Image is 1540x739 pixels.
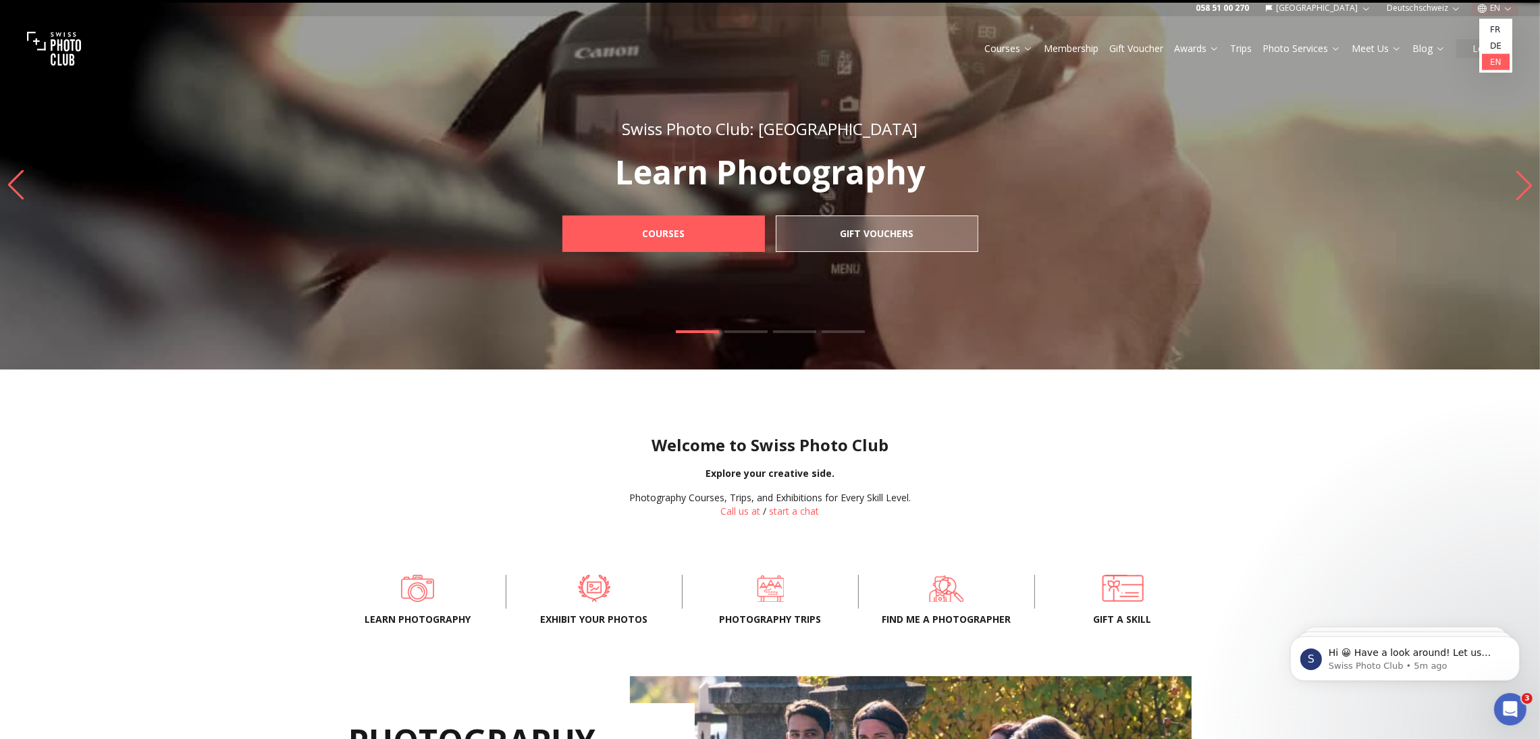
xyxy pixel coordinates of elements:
span: Exhibit your photos [528,613,660,626]
div: Photography Courses, Trips, and Exhibitions for Every Skill Level. [629,491,911,505]
img: Swiss photo club [27,22,81,76]
a: Photography trips [704,575,837,602]
a: Gift Vouchers [776,215,978,252]
iframe: Intercom live chat [1494,693,1526,725]
span: Gift a skill [1057,613,1189,626]
a: Courses [984,42,1033,55]
a: Blog [1412,42,1445,55]
iframe: Intercom notifications message [1270,608,1540,703]
button: start a chat [770,505,820,518]
b: Courses [642,227,685,240]
a: Gift a skill [1057,575,1189,602]
b: Gift Vouchers [840,227,913,240]
button: Membership [1038,39,1104,58]
a: Courses [562,215,765,252]
div: / [629,491,911,518]
span: 3 [1522,693,1533,704]
a: Membership [1044,42,1098,55]
p: Learn Photography [533,156,1008,188]
button: Photo Services [1257,39,1346,58]
span: Swiss Photo Club: [GEOGRAPHIC_DATA] [622,118,918,140]
a: fr [1482,22,1510,38]
div: Explore your creative side. [11,467,1529,480]
div: EN [1479,19,1512,73]
button: Login [1456,39,1513,58]
a: Awards [1174,42,1219,55]
button: Trips [1225,39,1257,58]
a: Trips [1230,42,1252,55]
a: Exhibit your photos [528,575,660,602]
a: Find me a photographer [880,575,1013,602]
a: Meet Us [1352,42,1402,55]
a: de [1482,38,1510,54]
button: Blog [1407,39,1451,58]
a: Call us at [721,505,761,517]
button: Meet Us [1346,39,1407,58]
a: en [1482,54,1510,70]
span: Find me a photographer [880,613,1013,626]
button: Gift Voucher [1104,39,1169,58]
a: Learn Photography [352,575,484,602]
span: Learn Photography [352,613,484,626]
a: 058 51 00 270 [1196,3,1249,14]
a: Gift Voucher [1109,42,1163,55]
h1: Welcome to Swiss Photo Club [11,434,1529,456]
button: Courses [979,39,1038,58]
button: Awards [1169,39,1225,58]
a: Photo Services [1263,42,1341,55]
span: Photography trips [704,613,837,626]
